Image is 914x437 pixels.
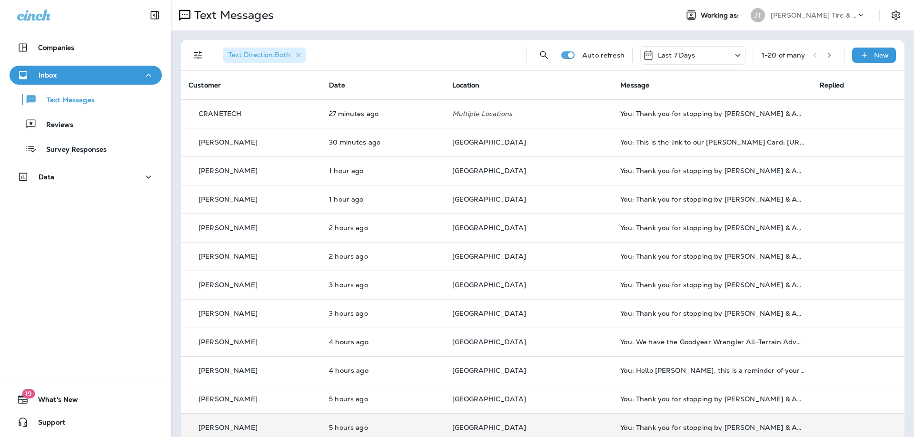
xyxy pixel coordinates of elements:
div: You: This is the link to our Jensen Card: https://jensentireandauto.com/cards/ or you can text "J... [620,138,804,146]
p: Oct 15, 2025 01:58 PM [329,310,437,317]
span: [GEOGRAPHIC_DATA] [452,166,526,175]
span: 19 [22,389,35,398]
p: [PERSON_NAME] [199,281,258,289]
button: Inbox [10,66,162,85]
div: You: Thank you for stopping by Jensen Tire & Auto - North 90th Street. Please take 30 seconds to ... [620,110,804,117]
p: Oct 15, 2025 05:00 PM [329,110,437,117]
div: You: Thank you for stopping by Jensen Tire & Auto - North 90th Street. Please take 30 seconds to ... [620,281,804,289]
span: Location [452,81,480,89]
button: Filters [189,46,208,65]
p: Oct 15, 2025 11:58 AM [329,424,437,431]
button: Collapse Sidebar [141,6,168,25]
span: Customer [189,81,221,89]
div: 1 - 20 of many [762,51,805,59]
p: [PERSON_NAME] [199,224,258,232]
p: Data [39,173,55,181]
span: [GEOGRAPHIC_DATA] [452,366,526,375]
span: [GEOGRAPHIC_DATA] [452,195,526,204]
p: Oct 15, 2025 12:47 PM [329,367,437,374]
p: Text Messages [190,8,274,22]
p: CRANETECH [199,110,241,117]
button: Reviews [10,114,162,134]
p: [PERSON_NAME] Tire & Auto [771,11,856,19]
div: You: Thank you for stopping by Jensen Tire & Auto - North 90th Street. Please take 30 seconds to ... [620,252,804,260]
div: You: Thank you for stopping by Jensen Tire & Auto - North 90th Street. Please take 30 seconds to ... [620,224,804,232]
span: [GEOGRAPHIC_DATA] [452,423,526,432]
div: You: Thank you for stopping by Jensen Tire & Auto - North 90th Street. Please take 30 seconds to ... [620,310,804,317]
p: Multiple Locations [452,110,606,117]
p: Survey Responses [37,146,107,155]
span: [GEOGRAPHIC_DATA] [452,395,526,403]
p: Oct 15, 2025 01:02 PM [329,338,437,346]
span: [GEOGRAPHIC_DATA] [452,309,526,318]
button: 19What's New [10,390,162,409]
p: Oct 15, 2025 01:58 PM [329,281,437,289]
p: Oct 15, 2025 03:00 PM [329,224,437,232]
p: Last 7 Days [658,51,695,59]
button: Settings [887,7,904,24]
span: [GEOGRAPHIC_DATA] [452,338,526,346]
button: Text Messages [10,89,162,109]
p: Auto refresh [582,51,625,59]
p: Oct 15, 2025 04:57 PM [329,138,437,146]
button: Survey Responses [10,139,162,159]
p: [PERSON_NAME] [199,167,258,175]
button: Search Messages [535,46,554,65]
p: Companies [38,44,74,51]
div: Text Direction:Both [223,48,306,63]
p: New [874,51,889,59]
p: Reviews [37,121,73,130]
span: [GEOGRAPHIC_DATA] [452,281,526,289]
span: [GEOGRAPHIC_DATA] [452,252,526,261]
div: You: Thank you for stopping by Jensen Tire & Auto - North 90th Street. Please take 30 seconds to ... [620,167,804,175]
button: Companies [10,38,162,57]
p: Text Messages [37,96,95,105]
span: Working as: [701,11,741,19]
p: [PERSON_NAME] [199,338,258,346]
div: You: Thank you for stopping by Jensen Tire & Auto - North 90th Street. Please take 30 seconds to ... [620,195,804,203]
div: You: Thank you for stopping by Jensen Tire & Auto - North 90th Street. Please take 30 seconds to ... [620,424,804,431]
span: [GEOGRAPHIC_DATA] [452,138,526,146]
p: Inbox [39,71,57,79]
p: Oct 15, 2025 03:58 PM [329,195,437,203]
p: Oct 15, 2025 03:00 PM [329,252,437,260]
p: [PERSON_NAME] [199,367,258,374]
button: Data [10,167,162,186]
span: Support [29,418,65,430]
button: Support [10,413,162,432]
p: [PERSON_NAME] [199,395,258,403]
span: Message [620,81,649,89]
span: What's New [29,396,78,407]
p: Oct 15, 2025 11:59 AM [329,395,437,403]
p: [PERSON_NAME] [199,195,258,203]
p: [PERSON_NAME] [199,138,258,146]
div: You: We have the Goodyear Wrangler All-Terrain Adventure for $1240 after tax which includes a $10... [620,338,804,346]
p: [PERSON_NAME] [199,310,258,317]
div: JT [751,8,765,22]
div: You: Hello Sloan, this is a reminder of your scheduled appointment set for 10/16/2025 1:00 PM at ... [620,367,804,374]
p: [PERSON_NAME] [199,424,258,431]
span: Text Direction : Both [228,50,290,59]
span: [GEOGRAPHIC_DATA] [452,223,526,232]
p: [PERSON_NAME] [199,252,258,260]
span: Replied [820,81,844,89]
p: Oct 15, 2025 03:59 PM [329,167,437,175]
span: Date [329,81,345,89]
div: You: Thank you for stopping by Jensen Tire & Auto - North 90th Street. Please take 30 seconds to ... [620,395,804,403]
